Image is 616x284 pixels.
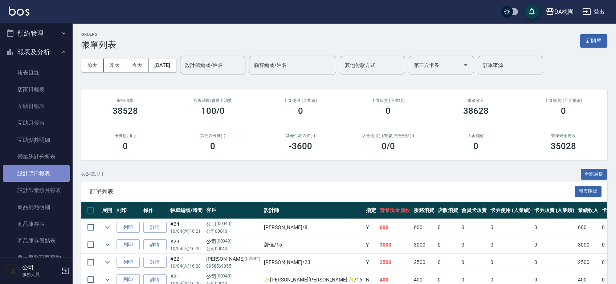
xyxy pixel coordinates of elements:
td: 0 [489,219,533,236]
a: 詳情 [143,257,167,268]
th: 卡券販賣 (入業績) [533,202,576,219]
h3: 35028 [551,141,576,151]
h3: -3600 [289,141,312,151]
td: 0 [460,254,489,271]
button: 列印 [117,257,140,268]
p: 公司00040 [206,245,260,252]
img: Logo [9,7,29,16]
div: 公司 [206,220,260,228]
h3: 0 [385,106,391,116]
h2: 入金使用(-) /點數折抵金額(-) [353,133,424,138]
a: 報表匯出 [575,188,602,195]
a: 設計師業績月報表 [3,182,70,199]
h3: 服務消費 [90,98,160,103]
button: 列印 [117,222,140,233]
td: 0 [436,254,460,271]
div: 公司 [206,273,260,280]
a: 詳情 [143,222,167,233]
button: 前天 [81,59,104,72]
button: expand row [102,257,113,268]
td: #23 [168,236,204,253]
td: 0 [533,236,576,253]
h2: 卡券販賣 (入業績) [353,98,424,103]
h2: 卡券販賣 (不入業績) [529,98,599,103]
h2: 業績收入 [441,98,511,103]
button: save [525,4,539,19]
h2: 營業現金應收 [529,133,599,138]
a: 互助點數明細 [3,132,70,148]
button: DA桃園 [543,4,576,19]
h2: 其他付款方式(-) [265,133,336,138]
td: 3000 [412,236,436,253]
td: 0 [460,236,489,253]
td: 2500 [378,254,412,271]
th: 操作 [142,202,168,219]
th: 客戶 [204,202,262,219]
a: 營業統計分析表 [3,148,70,165]
div: [PERSON_NAME] [206,255,260,263]
td: 0 [436,236,460,253]
button: Open [460,59,472,71]
td: #24 [168,219,204,236]
h2: 入金儲值 [441,133,511,138]
p: (00040) [216,273,232,280]
p: 服務人員 [22,271,59,278]
h2: 卡券使用 (入業績) [265,98,336,103]
a: 商品庫存盤點表 [3,232,70,249]
th: 會員卡販賣 [460,202,489,219]
span: 訂單列表 [90,188,575,195]
th: 列印 [115,202,142,219]
td: Y [364,236,378,253]
p: 10/04 (六) 16:21 [170,228,203,235]
a: 詳情 [143,239,167,251]
h3: 帳單列表 [81,40,116,50]
td: 3000 [378,236,412,253]
a: 新開單 [580,37,607,44]
th: 指定 [364,202,378,219]
p: 公司00040 [206,228,260,235]
th: 營業現金應收 [378,202,412,219]
td: 2500 [412,254,436,271]
a: 商品消耗明細 [3,199,70,216]
h2: 卡券使用(-) [90,133,160,138]
td: 0 [533,219,576,236]
h3: 0 /0 [382,141,395,151]
a: 店家日報表 [3,81,70,98]
th: 設計師 [262,202,364,219]
button: 昨天 [104,59,126,72]
td: #22 [168,254,204,271]
h5: 公司 [22,264,59,271]
td: 0 [460,219,489,236]
div: 公司 [206,238,260,245]
a: 單一服務項目查詢 [3,249,70,266]
td: [PERSON_NAME] /8 [262,219,364,236]
button: 列印 [117,239,140,251]
button: 今天 [126,59,149,72]
button: expand row [102,222,113,233]
p: 10/04 (六) 16:20 [170,263,203,269]
a: 商品庫存表 [3,216,70,232]
p: (02984) [245,255,260,263]
td: 2500 [576,254,600,271]
th: 帳單編號/時間 [168,202,204,219]
button: [DATE] [148,59,176,72]
td: 0 [436,219,460,236]
button: 報表及分析 [3,43,70,61]
p: 0958569855 [206,263,260,269]
p: 10/04 (六) 16:20 [170,245,203,252]
h3: 0 [123,141,128,151]
button: expand row [102,239,113,250]
td: 馨儀 /15 [262,236,364,253]
th: 卡券使用 (入業績) [489,202,533,219]
td: 0 [489,236,533,253]
button: 報表匯出 [575,186,602,197]
img: Person [6,264,20,278]
h3: 0 [561,106,566,116]
td: 3000 [576,236,600,253]
h2: ORDERS [81,32,116,37]
td: 0 [489,254,533,271]
h3: 38528 [113,106,138,116]
h2: 第三方卡券(-) [178,133,248,138]
button: 預約管理 [3,24,70,43]
h3: 0 [473,141,478,151]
